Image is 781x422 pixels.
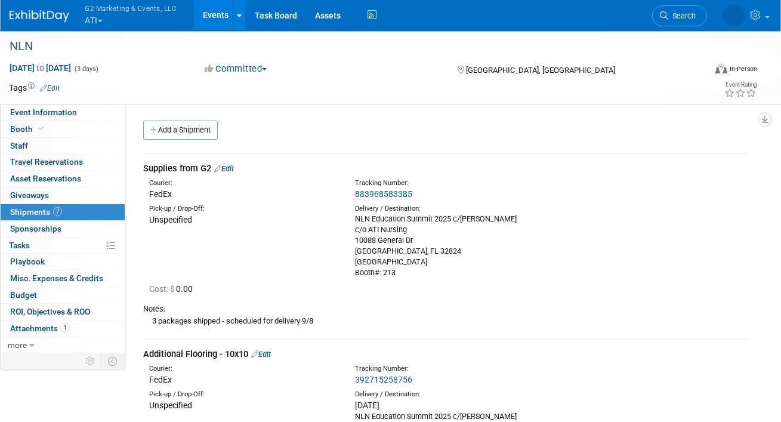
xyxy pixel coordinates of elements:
[1,187,125,204] a: Giveaways
[9,241,30,250] span: Tasks
[143,315,748,327] div: 3 packages shipped - scheduled for delivery 9/8
[1,270,125,287] a: Misc. Expenses & Credits
[61,324,70,332] span: 1
[723,4,745,27] img: Nora McQuillan
[143,121,218,140] a: Add a Shipment
[1,104,125,121] a: Event Information
[200,63,271,75] button: Committed
[9,82,60,94] td: Tags
[1,154,125,170] a: Travel Reservations
[1,238,125,254] a: Tasks
[38,125,44,132] i: Booth reservation complete
[10,174,81,183] span: Asset Reservations
[149,188,337,200] div: FedEx
[149,178,337,188] div: Courier:
[149,364,337,374] div: Courier:
[149,215,192,224] span: Unspecified
[101,353,125,369] td: Toggle Event Tabs
[80,353,101,369] td: Personalize Event Tab Strip
[652,5,707,26] a: Search
[10,324,70,333] span: Attachments
[10,273,103,283] span: Misc. Expenses & Credits
[1,221,125,237] a: Sponsorships
[1,304,125,320] a: ROI, Objectives & ROO
[729,64,757,73] div: In-Person
[1,254,125,270] a: Playbook
[1,171,125,187] a: Asset Reservations
[143,348,748,361] div: Additional Flooring - 10x10
[10,10,69,22] img: ExhibitDay
[149,204,337,214] div: Pick-up / Drop-Off:
[355,204,543,214] div: Delivery / Destination:
[10,107,77,117] span: Event Information
[1,138,125,154] a: Staff
[355,214,543,278] div: NLN Education Summit 2025 c/[PERSON_NAME] c/o ATI Nursing 10088 General Dr [GEOGRAPHIC_DATA], FL ...
[1,287,125,303] a: Budget
[40,84,60,93] a: Edit
[149,390,337,399] div: Pick-up / Drop-Off:
[1,204,125,220] a: Shipments7
[355,178,594,188] div: Tracking Number:
[724,82,757,88] div: Event Rating
[73,65,98,73] span: (3 days)
[8,340,27,350] span: more
[647,62,757,80] div: Event Format
[10,157,83,167] span: Travel Reservations
[149,401,192,410] span: Unspecified
[5,36,693,57] div: NLN
[10,124,47,134] span: Booth
[1,321,125,337] a: Attachments1
[355,364,594,374] div: Tracking Number:
[355,399,543,411] div: [DATE]
[214,164,234,173] a: Edit
[10,207,62,217] span: Shipments
[1,121,125,137] a: Booth
[715,64,727,73] img: Format-Inperson.png
[251,350,271,359] a: Edit
[149,374,337,386] div: FedEx
[1,337,125,353] a: more
[10,307,90,316] span: ROI, Objectives & ROO
[35,63,46,73] span: to
[149,284,176,294] span: Cost: $
[355,390,543,399] div: Delivery / Destination:
[149,284,197,294] span: 0.00
[355,375,412,384] a: 392715258756
[10,257,45,266] span: Playbook
[9,63,72,73] span: [DATE] [DATE]
[668,11,696,20] span: Search
[143,304,748,315] div: Notes:
[10,224,61,233] span: Sponsorships
[143,162,748,175] div: Supplies from G2
[355,189,412,199] a: 883968583385
[466,66,615,75] span: [GEOGRAPHIC_DATA], [GEOGRAPHIC_DATA]
[53,207,62,216] span: 7
[10,190,49,200] span: Giveaways
[85,2,177,14] span: G2 Marketing & Events, LLC
[10,290,37,300] span: Budget
[10,141,28,150] span: Staff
